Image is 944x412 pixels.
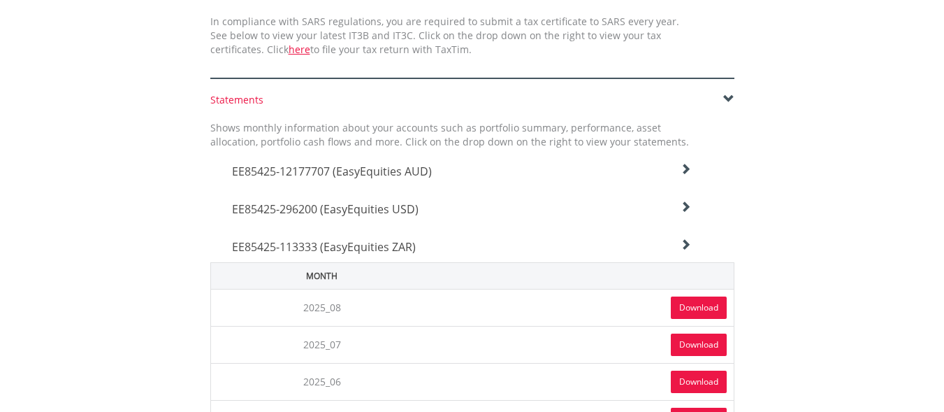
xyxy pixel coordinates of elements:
div: Statements [210,93,734,107]
td: 2025_08 [210,289,433,326]
td: 2025_06 [210,363,433,400]
span: In compliance with SARS regulations, you are required to submit a tax certificate to SARS every y... [210,15,679,56]
span: EE85425-113333 (EasyEquities ZAR) [232,239,416,255]
td: 2025_07 [210,326,433,363]
a: Download [671,297,727,319]
a: Download [671,334,727,356]
a: here [289,43,310,56]
span: EE85425-12177707 (EasyEquities AUD) [232,164,432,179]
div: Shows monthly information about your accounts such as portfolio summary, performance, asset alloc... [200,121,699,149]
th: Month [210,262,433,289]
span: Click to file your tax return with TaxTim. [267,43,472,56]
span: EE85425-296200 (EasyEquities USD) [232,201,419,217]
a: Download [671,371,727,393]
